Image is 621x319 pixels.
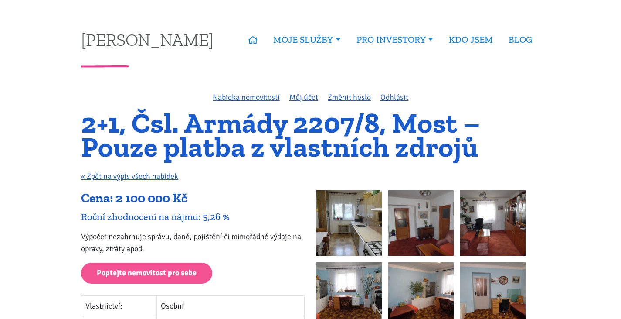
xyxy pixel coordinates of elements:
td: Osobní [157,296,305,316]
h1: 2+1, Čsl. Armády 2207/8, Most – Pouze platba z vlastních zdrojů [81,111,540,159]
p: Výpočet nezahrnuje správu, daně, pojištění či mimořádné výdaje na opravy, ztráty apod. [81,230,305,255]
a: « Zpět na výpis všech nabídek [81,172,178,181]
a: MOJE SLUŽBY [265,30,348,50]
div: Roční zhodnocení na nájmu: 5,26 % [81,211,305,223]
a: Nabídka nemovitostí [213,93,280,102]
div: Cena: 2 100 000 Kč [81,190,305,207]
a: [PERSON_NAME] [81,31,214,48]
a: Můj účet [289,93,318,102]
a: KDO JSEM [441,30,501,50]
a: PRO INVESTORY [349,30,441,50]
a: BLOG [501,30,540,50]
a: Odhlásit [380,93,408,102]
a: Změnit heslo [328,93,371,102]
a: Poptejte nemovitost pro sebe [81,263,212,284]
td: Vlastnictví: [81,296,157,316]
